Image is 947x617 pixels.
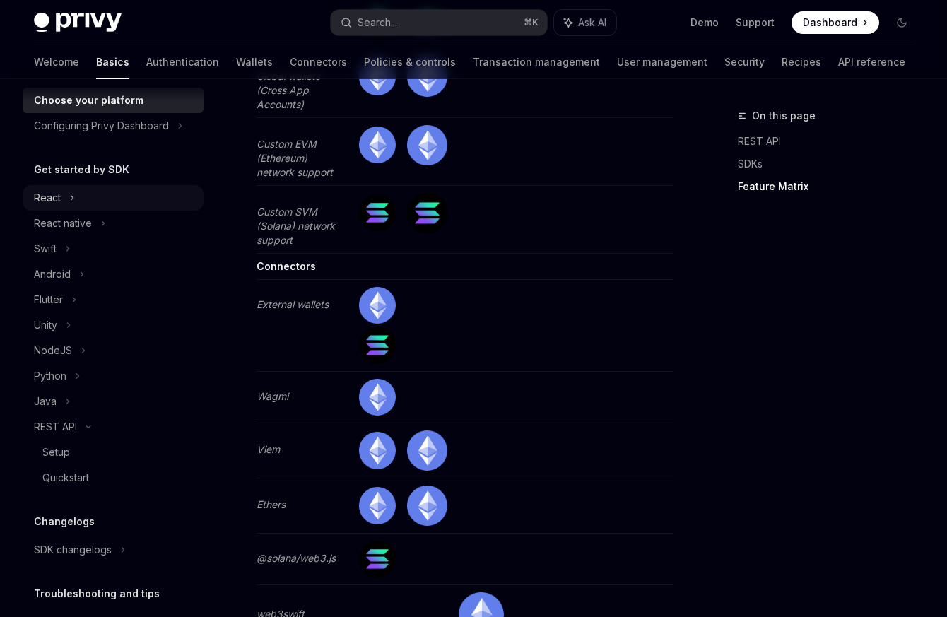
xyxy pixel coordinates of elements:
[578,16,606,30] span: Ask AI
[257,70,320,110] em: Global wallets (Cross App Accounts)
[752,107,816,124] span: On this page
[407,125,447,165] img: ethereum.png
[146,45,219,79] a: Authentication
[34,240,57,257] div: Swift
[34,342,72,359] div: NodeJS
[34,189,61,206] div: React
[407,486,447,526] img: ethereum.png
[690,16,719,30] a: Demo
[34,585,160,602] h5: Troubleshooting and tips
[364,45,456,79] a: Policies & controls
[42,444,70,461] div: Setup
[359,327,396,363] img: solana.png
[257,552,336,564] em: @solana/web3.js
[34,215,92,232] div: React native
[257,298,329,310] em: External wallets
[617,45,707,79] a: User management
[34,291,63,308] div: Flutter
[290,45,347,79] a: Connectors
[473,45,600,79] a: Transaction management
[359,487,396,524] img: ethereum.png
[34,117,169,134] div: Configuring Privy Dashboard
[34,161,129,178] h5: Get started by SDK
[738,175,924,198] a: Feature Matrix
[359,194,396,231] img: solana.png
[792,11,879,34] a: Dashboard
[738,153,924,175] a: SDKs
[257,260,316,272] strong: Connectors
[257,206,335,246] em: Custom SVM (Solana) network support
[42,469,89,486] div: Quickstart
[34,393,57,410] div: Java
[359,432,396,469] img: ethereum.png
[738,130,924,153] a: REST API
[359,379,396,416] img: ethereum.png
[23,465,204,490] a: Quickstart
[34,541,112,558] div: SDK changelogs
[359,541,396,577] img: solana.png
[736,16,775,30] a: Support
[34,13,122,33] img: dark logo
[724,45,765,79] a: Security
[34,513,95,530] h5: Changelogs
[257,390,288,402] em: Wagmi
[407,430,447,471] img: ethereum.png
[34,418,77,435] div: REST API
[331,10,547,35] button: Search...⌘K
[257,498,286,510] em: Ethers
[236,45,273,79] a: Wallets
[803,16,857,30] span: Dashboard
[23,440,204,465] a: Setup
[359,127,396,163] img: ethereum.png
[524,17,539,28] span: ⌘ K
[358,14,397,31] div: Search...
[359,287,396,324] img: ethereum.png
[34,266,71,283] div: Android
[782,45,821,79] a: Recipes
[257,138,333,178] em: Custom EVM (Ethereum) network support
[890,11,913,34] button: Toggle dark mode
[554,10,616,35] button: Ask AI
[34,317,57,334] div: Unity
[96,45,129,79] a: Basics
[838,45,905,79] a: API reference
[34,45,79,79] a: Welcome
[407,193,447,233] img: solana.png
[257,443,280,455] em: Viem
[34,368,66,384] div: Python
